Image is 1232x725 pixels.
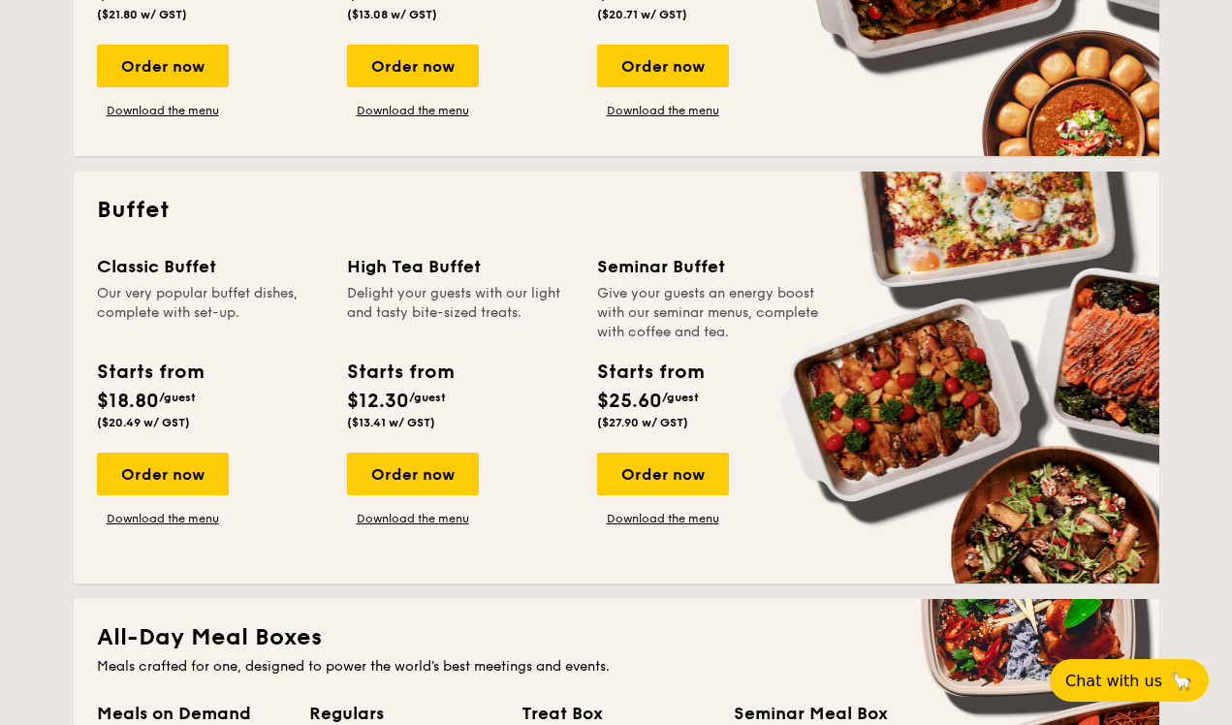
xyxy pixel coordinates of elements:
[347,390,409,413] span: $12.30
[97,358,203,387] div: Starts from
[347,453,479,495] div: Order now
[97,284,324,342] div: Our very popular buffet dishes, complete with set-up.
[1065,672,1162,690] span: Chat with us
[347,8,437,21] span: ($13.08 w/ GST)
[97,195,1136,226] h2: Buffet
[597,103,729,118] a: Download the menu
[97,511,229,526] a: Download the menu
[597,253,824,280] div: Seminar Buffet
[97,45,229,87] div: Order now
[347,358,453,387] div: Starts from
[97,453,229,495] div: Order now
[662,391,699,404] span: /guest
[97,657,1136,677] div: Meals crafted for one, designed to power the world's best meetings and events.
[97,103,229,118] a: Download the menu
[97,622,1136,653] h2: All-Day Meal Boxes
[1170,670,1193,692] span: 🦙
[597,453,729,495] div: Order now
[597,358,703,387] div: Starts from
[159,391,196,404] span: /guest
[347,284,574,342] div: Delight your guests with our light and tasty bite-sized treats.
[597,45,729,87] div: Order now
[97,390,159,413] span: $18.80
[97,253,324,280] div: Classic Buffet
[597,284,824,342] div: Give your guests an energy boost with our seminar menus, complete with coffee and tea.
[597,511,729,526] a: Download the menu
[347,511,479,526] a: Download the menu
[597,8,687,21] span: ($20.71 w/ GST)
[409,391,446,404] span: /guest
[347,103,479,118] a: Download the menu
[597,416,688,429] span: ($27.90 w/ GST)
[347,45,479,87] div: Order now
[597,390,662,413] span: $25.60
[347,416,435,429] span: ($13.41 w/ GST)
[1050,659,1209,702] button: Chat with us🦙
[347,253,574,280] div: High Tea Buffet
[97,416,190,429] span: ($20.49 w/ GST)
[97,8,187,21] span: ($21.80 w/ GST)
